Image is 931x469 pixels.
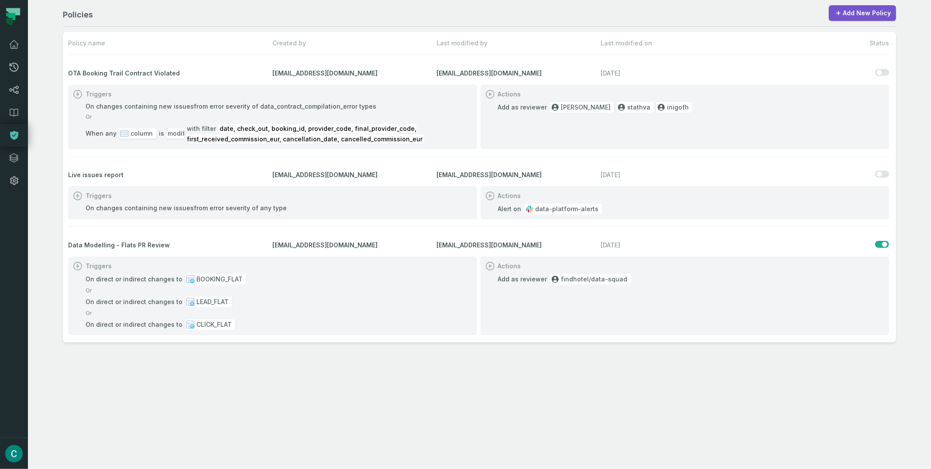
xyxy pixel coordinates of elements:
[187,125,202,132] span: with
[202,125,218,132] span: filter
[561,103,611,112] span: [PERSON_NAME]
[498,275,547,284] span: Add as reviewer
[86,309,460,318] span: Or
[86,102,376,111] div: On changes containing new issues from error severity of data_contract_compilation_error types
[601,69,762,78] relative-time: Aug 25, 2025, 1:06 PM GMT+2
[159,129,164,138] span: is
[68,241,269,250] span: Data Modelling - Flats PR Review
[86,298,182,306] span: On direct or indirect changes to
[628,103,651,112] span: stathva
[196,298,229,306] span: LEAD_FLAT
[667,103,689,112] span: inigofh
[272,39,433,48] span: Created by
[68,69,269,78] span: OTA Booking Trail Contract Violated
[86,275,182,284] span: On direct or indirect changes to
[196,275,243,284] span: BOOKING_FLAT
[119,128,156,139] div: column
[86,113,460,121] span: Or
[601,171,762,179] relative-time: Jul 29, 2025, 3:43 PM GMT+2
[436,39,597,48] span: Last modified by
[68,39,269,48] span: Policy name
[86,320,182,329] span: On direct or indirect changes to
[849,39,889,48] span: Status
[167,128,184,139] div: modified
[498,205,522,213] span: Alert on
[86,262,112,270] h1: Triggers
[196,320,232,329] span: CLICK_FLAT
[272,241,433,250] span: [EMAIL_ADDRESS][DOMAIN_NAME]
[436,241,597,250] span: [EMAIL_ADDRESS][DOMAIN_NAME]
[86,90,112,99] h1: Triggers
[272,171,433,179] span: [EMAIL_ADDRESS][DOMAIN_NAME]
[601,241,762,250] relative-time: Mar 20, 2025, 4:04 PM GMT+1
[86,204,287,212] div: On changes containing new issues from error severity of any type
[86,129,117,138] span: When any
[561,275,628,284] span: findhotel/data-squad
[436,69,597,78] span: [EMAIL_ADDRESS][DOMAIN_NAME]
[68,171,269,179] span: Live issues report
[86,192,112,200] h1: Triggers
[86,286,460,295] span: Or
[498,262,521,270] h1: Actions
[436,171,597,179] span: [EMAIL_ADDRESS][DOMAIN_NAME]
[498,90,521,99] h1: Actions
[829,5,896,21] a: Add New Policy
[498,103,547,112] span: Add as reviewer
[5,445,23,462] img: avatar of Cristian Gomez
[601,39,762,48] span: Last modified on
[272,69,433,78] span: [EMAIL_ADDRESS][DOMAIN_NAME]
[187,124,424,144] span: date, check_out, booking_id, provider_code, final_provider_code, first_received_commission_eur, c...
[63,9,93,21] h1: Policies
[536,205,599,213] span: data-platform-alerts
[498,192,521,200] h1: Actions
